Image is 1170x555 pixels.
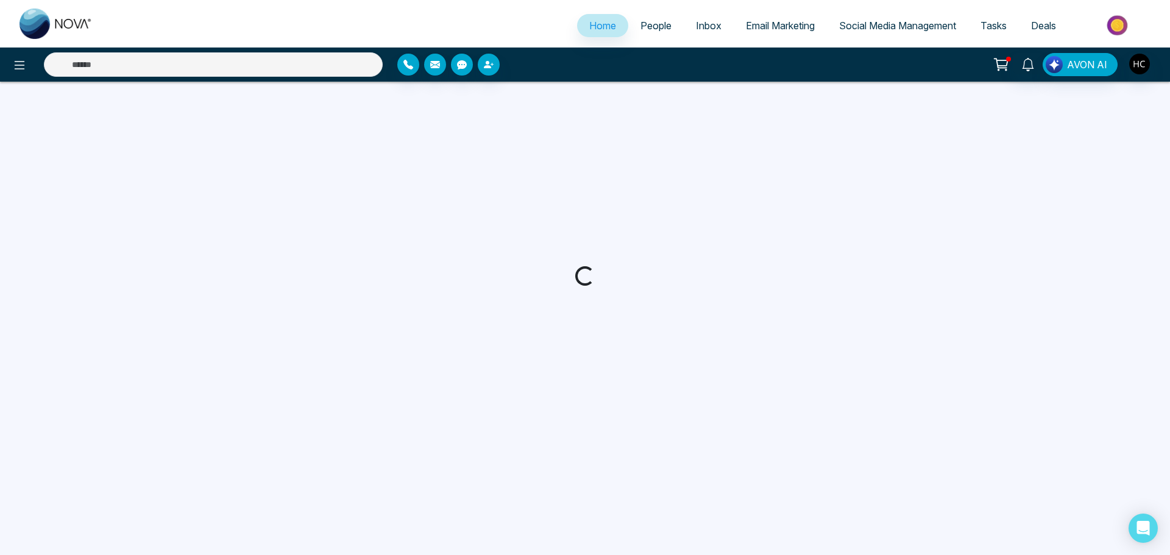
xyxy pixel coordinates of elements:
span: Tasks [980,19,1007,32]
a: People [628,14,684,37]
span: Home [589,19,616,32]
a: Social Media Management [827,14,968,37]
span: People [640,19,672,32]
a: Email Marketing [734,14,827,37]
button: AVON AI [1043,53,1118,76]
a: Tasks [968,14,1019,37]
div: Open Intercom Messenger [1129,514,1158,543]
a: Home [577,14,628,37]
span: Email Marketing [746,19,815,32]
span: Social Media Management [839,19,956,32]
img: Nova CRM Logo [19,9,93,39]
img: User Avatar [1129,54,1150,74]
span: Deals [1031,19,1056,32]
span: Inbox [696,19,721,32]
span: AVON AI [1067,57,1107,72]
a: Inbox [684,14,734,37]
img: Lead Flow [1046,56,1063,73]
img: Market-place.gif [1074,12,1163,39]
a: Deals [1019,14,1068,37]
